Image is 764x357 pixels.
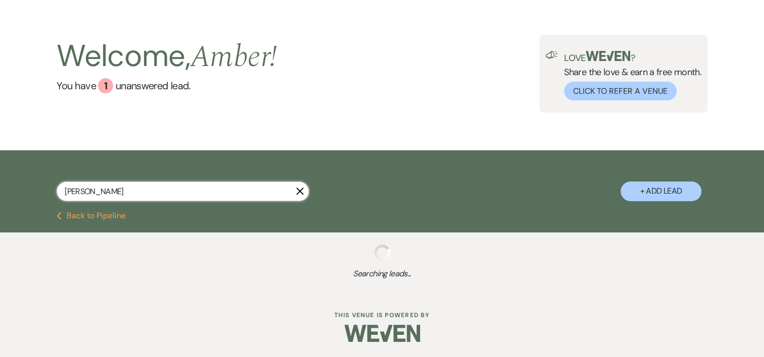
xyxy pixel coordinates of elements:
span: Amber ! [190,34,277,80]
img: Weven Logo [344,316,420,351]
div: Share the love & earn a free month. [558,51,701,100]
img: weven-logo-green.svg [586,51,631,61]
h2: Welcome, [57,35,277,78]
p: Love ? [564,51,701,63]
a: You have 1 unanswered lead. [57,78,277,93]
div: 1 [98,78,113,93]
button: + Add Lead [621,182,701,201]
span: Searching leads... [38,268,726,280]
button: Back to Pipeline [57,212,126,220]
button: Click to Refer a Venue [564,82,677,100]
img: loading spinner [374,245,390,261]
input: Search by name, event date, email address or phone number [57,182,309,201]
img: loud-speaker-illustration.svg [545,51,558,59]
